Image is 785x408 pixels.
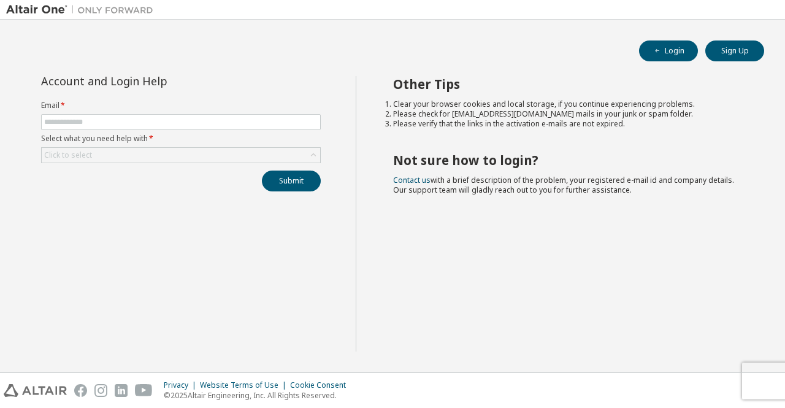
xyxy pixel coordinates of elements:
h2: Other Tips [393,76,743,92]
div: Privacy [164,380,200,390]
div: Click to select [42,148,320,163]
button: Login [639,40,698,61]
img: facebook.svg [74,384,87,397]
button: Submit [262,171,321,191]
li: Please check for [EMAIL_ADDRESS][DOMAIN_NAME] mails in your junk or spam folder. [393,109,743,119]
li: Please verify that the links in the activation e-mails are not expired. [393,119,743,129]
li: Clear your browser cookies and local storage, if you continue experiencing problems. [393,99,743,109]
img: youtube.svg [135,384,153,397]
img: Altair One [6,4,159,16]
div: Account and Login Help [41,76,265,86]
h2: Not sure how to login? [393,152,743,168]
p: © 2025 Altair Engineering, Inc. All Rights Reserved. [164,390,353,401]
div: Click to select [44,150,92,160]
div: Website Terms of Use [200,380,290,390]
a: Contact us [393,175,431,185]
label: Email [41,101,321,110]
div: Cookie Consent [290,380,353,390]
img: altair_logo.svg [4,384,67,397]
img: linkedin.svg [115,384,128,397]
img: instagram.svg [94,384,107,397]
button: Sign Up [705,40,764,61]
span: with a brief description of the problem, your registered e-mail id and company details. Our suppo... [393,175,734,195]
label: Select what you need help with [41,134,321,144]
